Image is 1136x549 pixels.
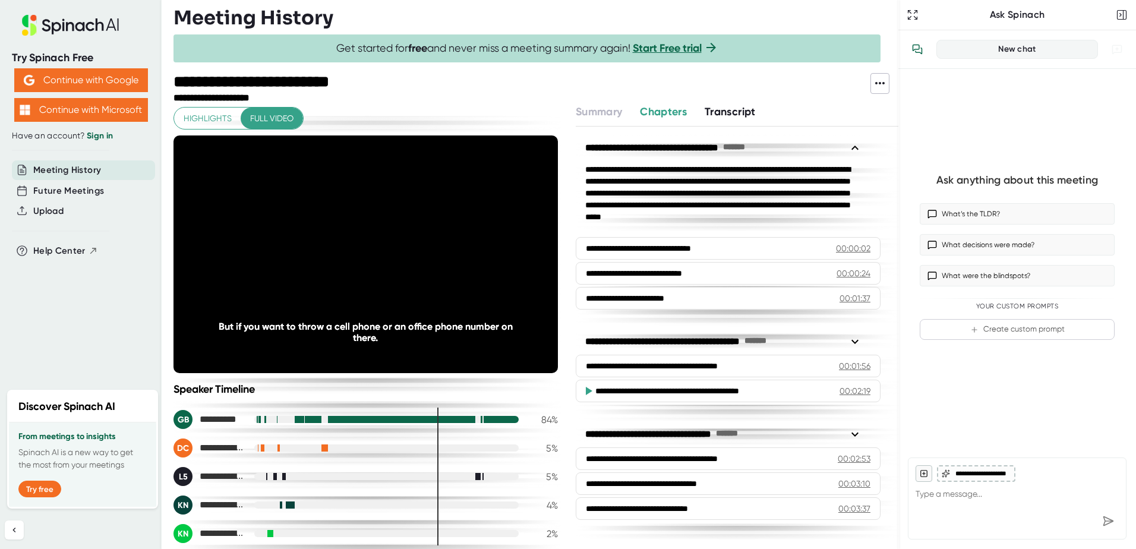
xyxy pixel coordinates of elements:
[14,98,148,122] button: Continue with Microsoft
[944,44,1090,55] div: New chat
[12,51,150,65] div: Try Spinach Free
[633,42,702,55] a: Start Free trial
[838,478,870,490] div: 00:03:10
[33,163,101,177] button: Meeting History
[920,203,1115,225] button: What’s the TLDR?
[33,204,64,218] button: Upload
[920,265,1115,286] button: What were the blindspots?
[173,524,193,543] div: KN
[920,234,1115,255] button: What decisions were made?
[14,68,148,92] button: Continue with Google
[576,104,622,120] button: Summary
[184,111,232,126] span: Highlights
[1113,7,1130,23] button: Close conversation sidebar
[173,438,193,457] div: DC
[174,108,241,130] button: Highlights
[173,410,193,429] div: GB
[528,528,558,539] div: 2 %
[87,131,113,141] a: Sign in
[640,104,687,120] button: Chapters
[528,500,558,511] div: 4 %
[905,37,929,61] button: View conversation history
[528,414,558,425] div: 84 %
[1097,510,1119,532] div: Send message
[838,503,870,515] div: 00:03:37
[241,108,303,130] button: Full video
[18,399,115,415] h2: Discover Spinach AI
[33,244,98,258] button: Help Center
[920,302,1115,311] div: Your Custom Prompts
[836,242,870,254] div: 00:00:02
[12,131,150,141] div: Have an account?
[840,385,870,397] div: 00:02:19
[408,42,427,55] b: free
[837,267,870,279] div: 00:00:24
[33,244,86,258] span: Help Center
[838,453,870,465] div: 00:02:53
[212,321,519,343] div: But if you want to throw a cell phone or an office phone number on there.
[18,481,61,497] button: Try free
[173,467,193,486] div: L5
[336,42,718,55] span: Get started for and never miss a meeting summary again!
[904,7,921,23] button: Expand to Ask Spinach page
[24,75,34,86] img: Aehbyd4JwY73AAAAAElFTkSuQmCC
[5,520,24,539] button: Collapse sidebar
[173,7,333,29] h3: Meeting History
[528,471,558,482] div: 5 %
[173,496,193,515] div: KN
[840,292,870,304] div: 00:01:37
[18,432,147,441] h3: From meetings to insights
[839,360,870,372] div: 00:01:56
[705,105,756,118] span: Transcript
[528,443,558,454] div: 5 %
[920,319,1115,340] button: Create custom prompt
[936,173,1098,187] div: Ask anything about this meeting
[921,9,1113,21] div: Ask Spinach
[576,105,622,118] span: Summary
[640,105,687,118] span: Chapters
[18,446,147,471] p: Spinach AI is a new way to get the most from your meetings
[173,496,245,515] div: Katie Karp MSC NJ/DE/Boston
[705,104,756,120] button: Transcript
[173,383,558,396] div: Speaker Timeline
[250,111,294,126] span: Full video
[33,184,104,198] button: Future Meetings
